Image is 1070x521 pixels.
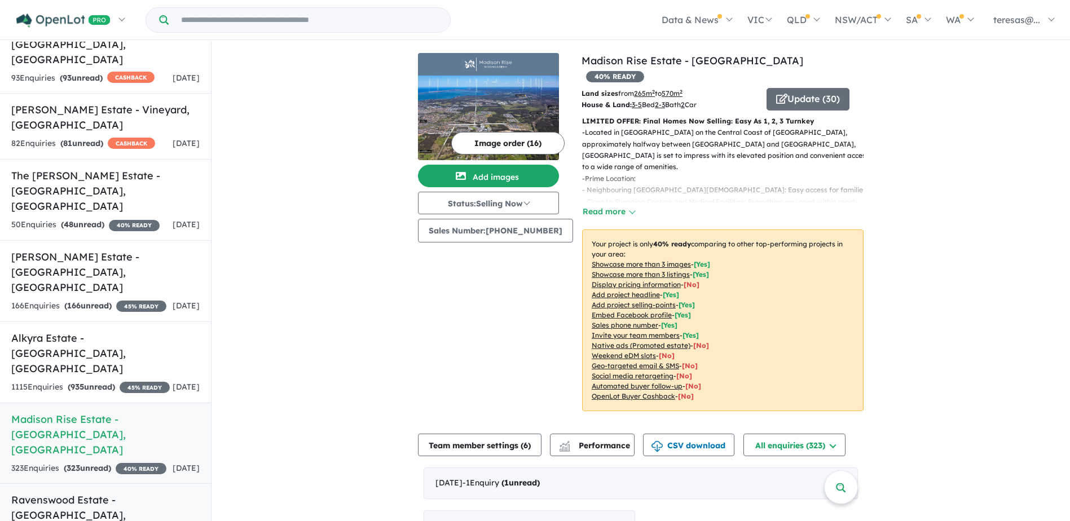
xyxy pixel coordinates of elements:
strong: ( unread) [501,478,540,488]
button: Status:Selling Now [418,192,559,214]
u: 2 [681,100,685,109]
button: Add images [418,165,559,187]
u: 265 m [634,89,655,98]
h5: [PERSON_NAME] Estate - Vineyard , [GEOGRAPHIC_DATA] [11,102,200,133]
u: Native ads (Promoted estate) [592,341,690,350]
span: to [655,89,682,98]
u: OpenLot Buyer Cashback [592,392,675,400]
span: [DATE] [173,73,200,83]
span: [No] [659,351,675,360]
span: [DATE] [173,382,200,392]
u: Showcase more than 3 images [592,260,691,268]
span: [DATE] [173,138,200,148]
span: [DATE] [173,463,200,473]
u: Invite your team members [592,331,680,339]
img: Openlot PRO Logo White [16,14,111,28]
strong: ( unread) [60,138,103,148]
button: Sales Number:[PHONE_NUMBER] [418,219,573,242]
input: Try estate name, suburb, builder or developer [171,8,448,32]
span: 935 [71,382,84,392]
span: [ Yes ] [661,321,677,329]
span: teresas@... [993,14,1040,25]
button: Performance [550,434,635,456]
span: 40 % READY [109,220,160,231]
span: [ Yes ] [663,290,679,299]
u: Weekend eDM slots [592,351,656,360]
sup: 2 [680,89,682,95]
span: [ Yes ] [682,331,699,339]
span: 166 [67,301,81,311]
span: [ Yes ] [679,301,695,309]
span: [No] [682,361,698,370]
sup: 2 [652,89,655,95]
span: 45 % READY [120,382,170,393]
img: bar-chart.svg [559,444,570,452]
strong: ( unread) [64,463,111,473]
span: [No] [678,392,694,400]
span: 40 % READY [116,463,166,474]
h5: Madison Rise Estate - [GEOGRAPHIC_DATA] , [GEOGRAPHIC_DATA] [11,412,200,457]
span: [No] [693,341,709,350]
p: Bed Bath Car [582,99,758,111]
span: CASHBACK [108,138,155,149]
span: [No] [685,382,701,390]
button: CSV download [643,434,734,456]
div: 93 Enquir ies [11,72,155,85]
div: 82 Enquir ies [11,137,155,151]
span: [ Yes ] [675,311,691,319]
h5: Lyndale Estate - [GEOGRAPHIC_DATA] , [GEOGRAPHIC_DATA] [11,21,200,67]
strong: ( unread) [68,382,115,392]
strong: ( unread) [60,73,103,83]
span: 81 [63,138,72,148]
span: [ Yes ] [693,270,709,279]
u: Embed Facebook profile [592,311,672,319]
img: download icon [651,441,663,452]
p: - Prime Location: - Neighbouring [GEOGRAPHIC_DATA][DEMOGRAPHIC_DATA]: Easy access for families. -... [582,173,873,242]
span: CASHBACK [107,72,155,83]
img: Madison Rise Estate - Woongarrah [418,76,559,160]
span: Performance [561,440,630,451]
p: LIMITED OFFER: Final Homes Now Selling: Easy As 1, 2, 3 Turnkey [582,116,864,127]
span: 45 % READY [116,301,166,312]
a: Madison Rise Estate - [GEOGRAPHIC_DATA] [582,54,803,67]
span: [DATE] [173,301,200,311]
div: 1115 Enquir ies [11,381,170,394]
button: Update (30) [767,88,849,111]
u: Display pricing information [592,280,681,289]
div: 166 Enquir ies [11,299,166,313]
span: - 1 Enquir y [463,478,540,488]
span: [ No ] [684,280,699,289]
button: Image order (16) [451,132,565,154]
div: 323 Enquir ies [11,462,166,475]
strong: ( unread) [64,301,112,311]
u: Showcase more than 3 listings [592,270,690,279]
a: Madison Rise Estate - Woongarrah LogoMadison Rise Estate - Woongarrah [418,53,559,160]
p: Your project is only comparing to other top-performing projects in your area: - - - - - - - - - -... [582,229,864,411]
span: 93 [63,73,72,83]
img: Madison Rise Estate - Woongarrah Logo [422,58,554,71]
u: Add project selling-points [592,301,676,309]
button: Read more [582,205,635,218]
button: All enquiries (323) [743,434,846,456]
div: 50 Enquir ies [11,218,160,232]
span: [No] [676,372,692,380]
div: [DATE] [424,467,858,499]
b: House & Land: [582,100,632,109]
u: Automated buyer follow-up [592,382,682,390]
h5: The [PERSON_NAME] Estate - [GEOGRAPHIC_DATA] , [GEOGRAPHIC_DATA] [11,168,200,214]
u: 570 m [662,89,682,98]
h5: [PERSON_NAME] Estate - [GEOGRAPHIC_DATA] , [GEOGRAPHIC_DATA] [11,249,200,295]
u: Add project headline [592,290,660,299]
p: from [582,88,758,99]
b: 40 % ready [653,240,691,248]
u: Sales phone number [592,321,658,329]
b: Land sizes [582,89,618,98]
p: - Located in [GEOGRAPHIC_DATA] on the Central Coast of [GEOGRAPHIC_DATA], approximately halfway b... [582,127,873,173]
h5: Alkyra Estate - [GEOGRAPHIC_DATA] , [GEOGRAPHIC_DATA] [11,330,200,376]
u: 3-5 [632,100,642,109]
span: 6 [523,440,528,451]
strong: ( unread) [61,219,104,229]
u: Geo-targeted email & SMS [592,361,679,370]
span: 323 [67,463,80,473]
span: 48 [64,219,73,229]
